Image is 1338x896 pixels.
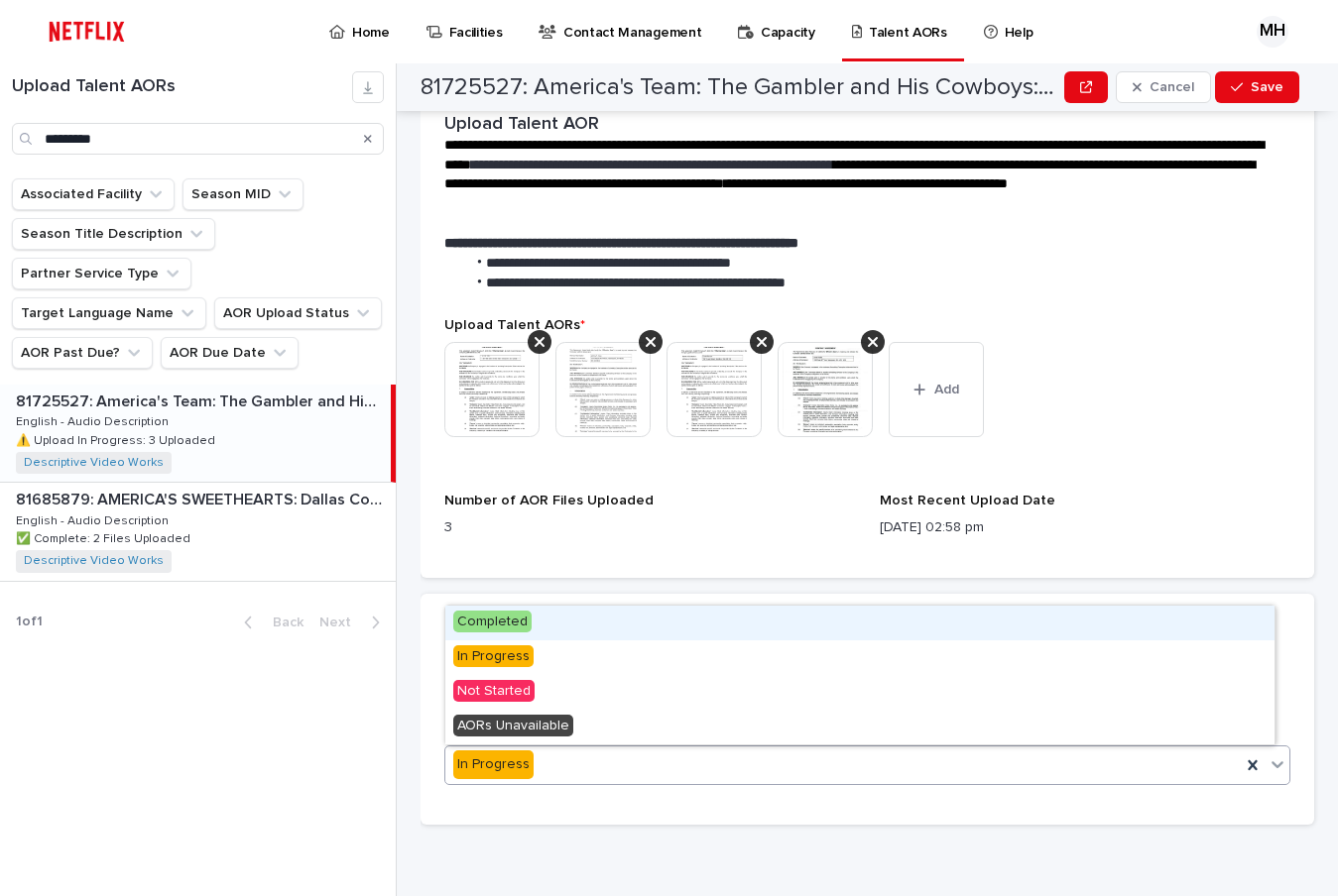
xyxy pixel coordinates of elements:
[1251,80,1283,94] span: Save
[444,114,599,136] h2: Upload Talent AOR
[161,337,299,369] button: AOR Due Date
[16,411,173,429] p: English - Audio Description
[24,554,164,568] a: Descriptive Video Works
[12,337,153,369] button: AOR Past Due?
[445,710,1275,744] div: AORs Unavailable
[453,611,532,632] span: Completed
[12,123,384,155] input: Search
[444,318,585,332] span: Upload Talent AORs
[16,510,173,528] p: English - Audio Description
[444,517,856,538] p: 3
[16,487,392,509] p: 81685879: AMERICA'S SWEETHEARTS: Dallas Cowboys Cheerleaders: Season 1
[421,73,1056,102] h2: 81725527: America's Team: The Gambler and His Cowboys: Season 1
[12,178,175,210] button: Associated Facility
[1150,80,1194,94] span: Cancel
[319,616,363,629] span: Next
[182,178,304,210] button: Season MID
[16,430,219,448] p: ⚠️ Upload In Progress: 3 Uploaded
[261,616,304,629] span: Back
[880,494,1055,507] span: Most Recent Upload Date
[453,645,534,667] span: In Progress
[40,12,134,52] img: ifQbXi3ZQGMSEF7WDB7W
[214,297,382,329] button: AOR Upload Status
[445,640,1275,675] div: In Progress
[228,614,311,631] button: Back
[16,389,387,411] p: 81725527: America's Team: The Gambler and His Cowboys: Season 1
[12,76,352,98] h1: Upload Talent AORs
[889,342,984,437] button: Add
[453,715,573,736] span: AORs Unavailable
[880,517,1291,538] p: [DATE] 02:58 pm
[444,494,654,507] span: Number of AOR Files Uploaded
[12,218,215,250] button: Season Title Description
[1215,71,1299,103] button: Save
[445,675,1275,710] div: Not Started
[1257,16,1288,48] div: MH
[12,297,206,329] button: Target Language Name
[453,750,534,779] div: In Progress
[1116,71,1211,103] button: Cancel
[445,606,1275,640] div: Completed
[453,680,535,702] span: Not Started
[12,258,191,289] button: Partner Service Type
[16,528,194,546] p: ✅ Complete: 2 Files Uploaded
[934,383,959,396] span: Add
[24,456,164,470] a: Descriptive Video Works
[311,614,396,631] button: Next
